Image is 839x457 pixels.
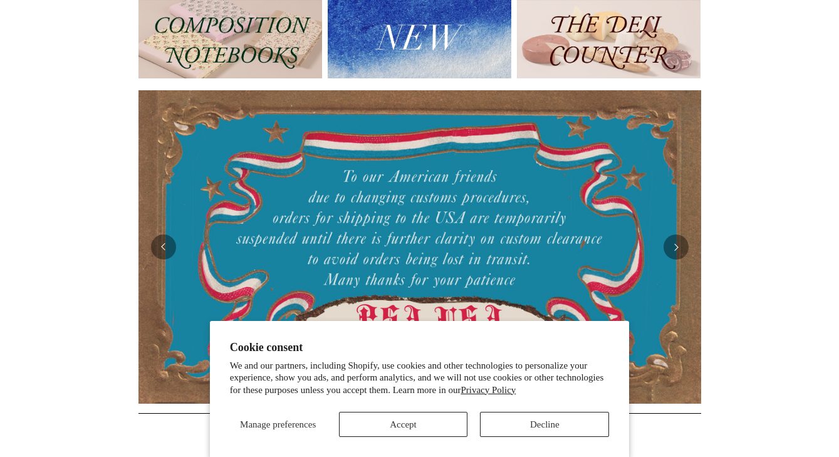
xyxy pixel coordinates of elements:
h2: Cookie consent [230,341,610,354]
a: Privacy Policy [461,385,516,395]
button: Decline [480,412,609,437]
button: Accept [339,412,468,437]
img: USA PSA .jpg__PID:33428022-6587-48b7-8b57-d7eefc91f15a [138,90,701,404]
p: We and our partners, including Shopify, use cookies and other technologies to personalize your ex... [230,360,610,397]
span: Manage preferences [240,419,316,429]
button: Next [664,234,689,260]
button: Manage preferences [230,412,326,437]
button: Previous [151,234,176,260]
